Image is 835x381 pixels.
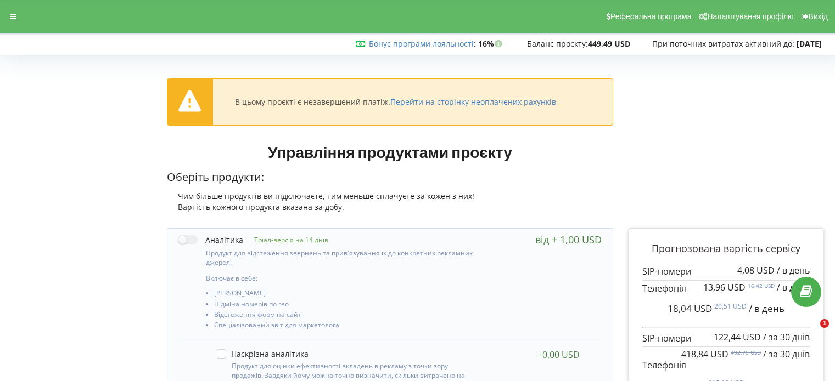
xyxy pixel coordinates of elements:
a: Перейти на сторінку неоплачених рахунків [390,96,556,107]
span: / в день [749,302,784,315]
div: Вартість кожного продукта вказана за добу. [167,202,614,213]
sup: 492,75 USD [731,349,761,356]
span: / в день [777,264,810,276]
p: Включає в себе: [206,274,475,283]
li: Спеціалізований звіт для маркетолога [214,321,475,332]
div: Чим більше продуктів ви підключаєте, тим меньше сплачуєте за кожен з них! [167,191,614,202]
span: Вихід [809,12,828,21]
p: Оберіть продукти: [167,169,614,185]
span: Налаштування профілю [707,12,793,21]
sup: 20,51 USD [714,302,747,311]
p: Прогнозована вартість сервісу [642,242,810,256]
li: Відстеження форм на сайті [214,311,475,321]
div: +0,00 USD [537,349,580,360]
p: Телефонія [642,282,810,295]
li: Підміна номерів по гео [214,300,475,311]
strong: 449,49 USD [588,38,630,49]
p: Тріал-версія на 14 днів [243,235,328,244]
span: 4,08 USD [737,264,775,276]
span: При поточних витратах активний до: [652,38,794,49]
p: Телефонія [642,349,810,372]
p: Продукт для відстеження звернень та прив'язування їх до конкретних рекламних джерел. [206,248,475,267]
span: 1 [820,319,829,328]
span: / в день [777,281,810,293]
span: 18,04 USD [668,302,712,315]
span: : [369,38,476,49]
sup: 16,42 USD [748,282,775,289]
div: від + 1,00 USD [535,234,602,245]
span: 13,96 USD [703,281,746,293]
label: Наскрізна аналітика [217,349,309,359]
p: SIP-номери [642,265,810,278]
span: / за 30 днів [763,348,810,360]
h1: Управління продуктами проєкту [167,142,614,162]
label: Аналітика [178,234,243,246]
li: [PERSON_NAME] [214,289,475,300]
span: Реферальна програма [610,12,692,21]
strong: 16% [478,38,505,49]
p: SIP-номери [642,332,810,345]
a: Бонус програми лояльності [369,38,474,49]
span: / за 30 днів [763,331,810,343]
span: 418,84 USD [681,348,728,360]
div: В цьому проєкті є незавершений платіж. [235,97,556,107]
strong: [DATE] [797,38,822,49]
span: 122,44 USD [714,331,761,343]
iframe: Intercom live chat [798,319,824,345]
span: Баланс проєкту: [527,38,588,49]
